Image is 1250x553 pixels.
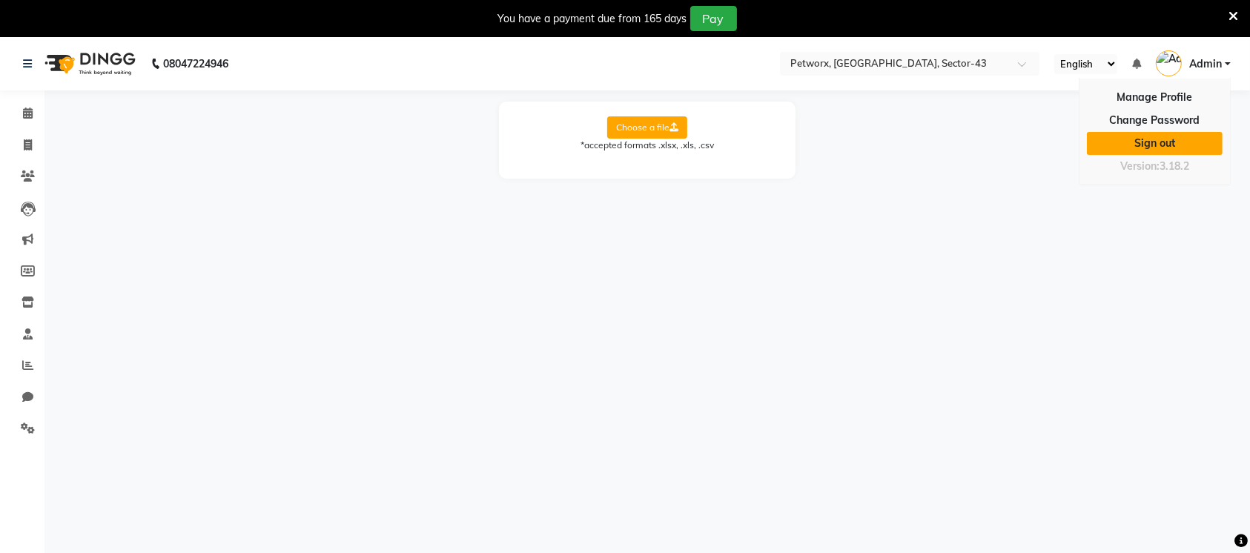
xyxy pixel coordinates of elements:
[163,43,228,85] b: 08047224946
[1189,56,1222,72] span: Admin
[38,43,139,85] img: logo
[1087,156,1223,177] div: Version:3.18.2
[1087,109,1223,132] a: Change Password
[607,116,687,139] label: Choose a file
[498,11,687,27] div: You have a payment due from 165 days
[1156,50,1182,76] img: Admin
[514,139,781,152] div: *accepted formats .xlsx, .xls, .csv
[1087,132,1223,155] a: Sign out
[1087,86,1223,109] a: Manage Profile
[690,6,737,31] button: Pay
